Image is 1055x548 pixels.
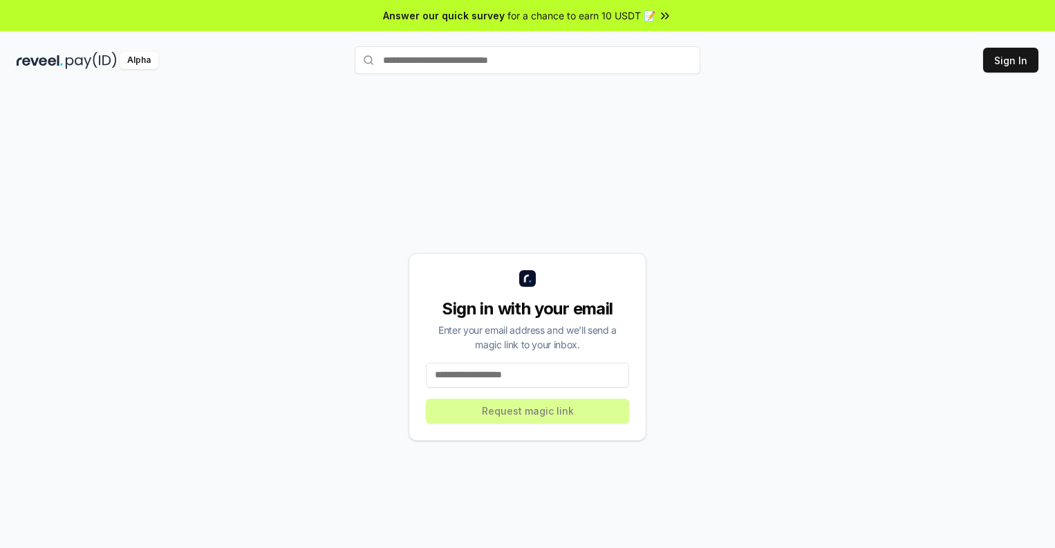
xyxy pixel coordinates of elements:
[120,52,158,69] div: Alpha
[383,8,505,23] span: Answer our quick survey
[17,52,63,69] img: reveel_dark
[426,323,629,352] div: Enter your email address and we’ll send a magic link to your inbox.
[983,48,1038,73] button: Sign In
[66,52,117,69] img: pay_id
[519,270,536,287] img: logo_small
[426,298,629,320] div: Sign in with your email
[507,8,655,23] span: for a chance to earn 10 USDT 📝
